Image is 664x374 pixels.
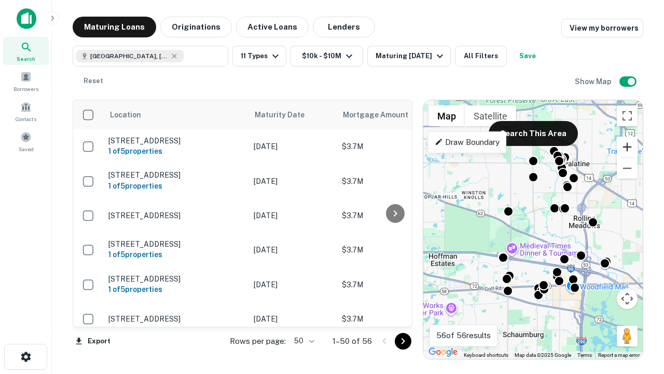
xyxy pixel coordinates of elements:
[77,71,110,91] button: Reset
[561,19,643,37] a: View my borrowers
[435,136,500,149] p: Draw Boundary
[232,46,286,66] button: 11 Types
[342,210,446,221] p: $3.7M
[436,329,491,342] p: 56 of 56 results
[108,249,243,260] h6: 1 of 5 properties
[464,352,508,359] button: Keyboard shortcuts
[17,8,36,29] img: capitalize-icon.png
[426,345,460,359] img: Google
[17,55,35,63] span: Search
[290,333,316,349] div: 50
[342,313,446,325] p: $3.7M
[248,100,337,129] th: Maturity Date
[254,141,331,152] p: [DATE]
[13,85,38,93] span: Borrowers
[598,352,640,358] a: Report a map error
[16,115,36,123] span: Contacts
[103,100,248,129] th: Location
[617,158,638,179] button: Zoom out
[3,67,49,95] a: Borrowers
[342,279,446,290] p: $3.7M
[3,127,49,155] a: Saved
[290,46,363,66] button: $10k - $10M
[342,141,446,152] p: $3.7M
[617,137,638,157] button: Zoom in
[254,313,331,325] p: [DATE]
[109,109,141,121] span: Location
[465,105,516,126] button: Show satellite imagery
[426,345,460,359] a: Open this area in Google Maps (opens a new window)
[511,46,544,66] button: Save your search to get updates of matches that match your search criteria.
[333,335,372,348] p: 1–50 of 56
[395,333,411,350] button: Go to next page
[254,279,331,290] p: [DATE]
[342,176,446,187] p: $3.7M
[342,244,446,256] p: $3.7M
[577,352,592,358] a: Terms (opens in new tab)
[236,17,309,37] button: Active Loans
[612,258,664,308] iframe: Chat Widget
[160,17,232,37] button: Originations
[108,180,243,192] h6: 1 of 5 properties
[73,333,113,349] button: Export
[367,46,451,66] button: Maturing [DATE]
[108,239,243,249] p: [STREET_ADDRESS]
[90,51,168,61] span: [GEOGRAPHIC_DATA], [GEOGRAPHIC_DATA]
[3,37,49,65] a: Search
[108,274,243,284] p: [STREET_ADDRESS]
[108,284,243,295] h6: 1 of 5 properties
[108,145,243,157] h6: 1 of 5 properties
[108,314,243,324] p: [STREET_ADDRESS]
[343,109,422,121] span: Mortgage Amount
[376,50,446,62] div: Maturing [DATE]
[73,17,156,37] button: Maturing Loans
[428,105,465,126] button: Show street map
[515,352,571,358] span: Map data ©2025 Google
[255,109,318,121] span: Maturity Date
[423,100,643,359] div: 0 0
[108,136,243,145] p: [STREET_ADDRESS]
[617,105,638,126] button: Toggle fullscreen view
[313,17,375,37] button: Lenders
[108,170,243,180] p: [STREET_ADDRESS]
[575,76,613,87] h6: Show Map
[337,100,451,129] th: Mortgage Amount
[489,121,578,146] button: Search This Area
[230,335,286,348] p: Rows per page:
[617,326,638,346] button: Drag Pegman onto the map to open Street View
[455,46,507,66] button: All Filters
[19,145,34,153] span: Saved
[3,97,49,125] a: Contacts
[254,244,331,256] p: [DATE]
[254,210,331,221] p: [DATE]
[254,176,331,187] p: [DATE]
[108,211,243,220] p: [STREET_ADDRESS]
